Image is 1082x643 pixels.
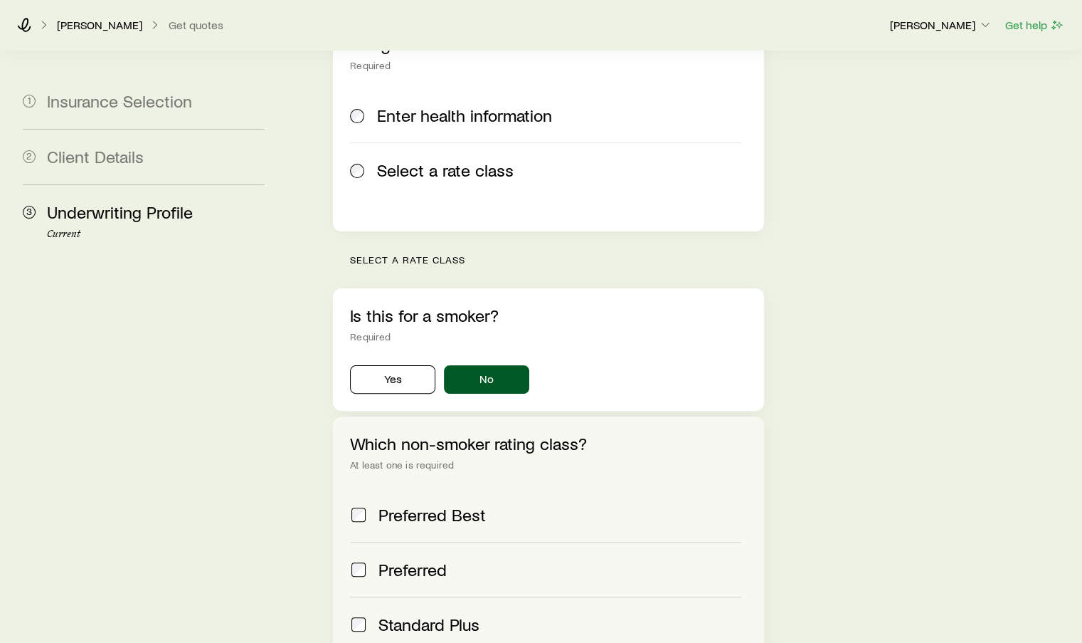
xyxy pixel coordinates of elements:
p: Which non-smoker rating class? [350,434,746,454]
button: Get help [1004,17,1065,33]
div: Required [350,60,746,71]
input: Select a rate class [350,164,364,178]
button: Yes [350,365,435,394]
span: 2 [23,150,36,163]
span: 1 [23,95,36,108]
span: Client Details [47,146,144,167]
p: Select a rate class [350,254,763,266]
p: [PERSON_NAME] [890,18,992,32]
button: [PERSON_NAME] [889,17,993,34]
input: Preferred Best [351,508,366,522]
p: Current [47,229,265,240]
span: Enter health information [377,105,552,125]
p: [PERSON_NAME] [57,18,142,32]
p: Is this for a smoker? [350,305,746,325]
span: Standard Plus [378,615,479,634]
button: Get quotes [168,19,224,32]
span: Preferred [378,560,447,580]
input: Standard Plus [351,617,366,632]
div: At least one is required [350,459,746,471]
span: Underwriting Profile [47,202,193,222]
button: No [444,365,529,394]
input: Enter health information [350,109,364,123]
input: Preferred [351,563,366,577]
div: Required [350,331,746,343]
span: 3 [23,206,36,219]
span: Insurance Selection [47,90,192,111]
span: Preferred Best [378,505,486,525]
span: Select a rate class [377,160,514,180]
